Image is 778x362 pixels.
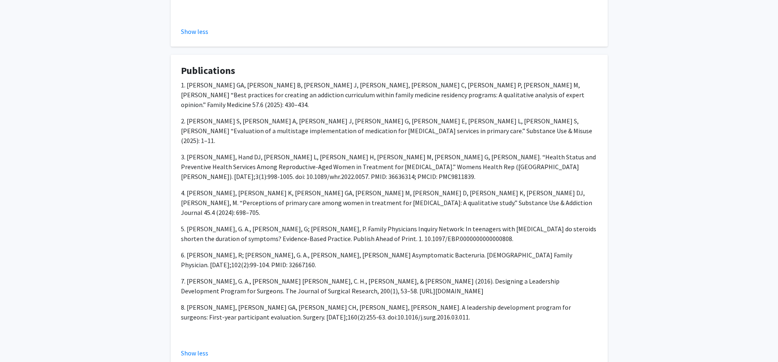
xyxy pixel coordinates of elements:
p: 2. [PERSON_NAME] S, [PERSON_NAME] A, [PERSON_NAME] J, [PERSON_NAME] G, [PERSON_NAME] E, [PERSON_N... [181,116,597,145]
p: 3. [PERSON_NAME], Hand DJ, [PERSON_NAME] L, [PERSON_NAME] H, [PERSON_NAME] M, [PERSON_NAME] G, [P... [181,152,597,181]
p: 4. [PERSON_NAME], [PERSON_NAME] K, [PERSON_NAME] GA, [PERSON_NAME] M, [PERSON_NAME] D, [PERSON_NA... [181,188,597,217]
iframe: Chat [6,325,35,356]
p: 1. [PERSON_NAME] GA, [PERSON_NAME] B, [PERSON_NAME] J, [PERSON_NAME], [PERSON_NAME] C, [PERSON_NA... [181,80,597,109]
p: 8. [PERSON_NAME], [PERSON_NAME] GA, [PERSON_NAME] CH, [PERSON_NAME], [PERSON_NAME]. A leadership ... [181,302,597,322]
button: Show less [181,348,208,358]
p: 7. [PERSON_NAME], G. A., [PERSON_NAME] [PERSON_NAME], C. H., [PERSON_NAME], & [PERSON_NAME] (2016... [181,276,597,296]
h4: Publications [181,65,597,77]
button: Show less [181,27,208,36]
p: 6. [PERSON_NAME], R; [PERSON_NAME], G. A., [PERSON_NAME], [PERSON_NAME] Asymptomatic Bacteruria. ... [181,250,597,270]
p: 5. [PERSON_NAME], G. A., [PERSON_NAME], G; [PERSON_NAME], P. Family Physicians Inquiry Network: I... [181,224,597,244]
